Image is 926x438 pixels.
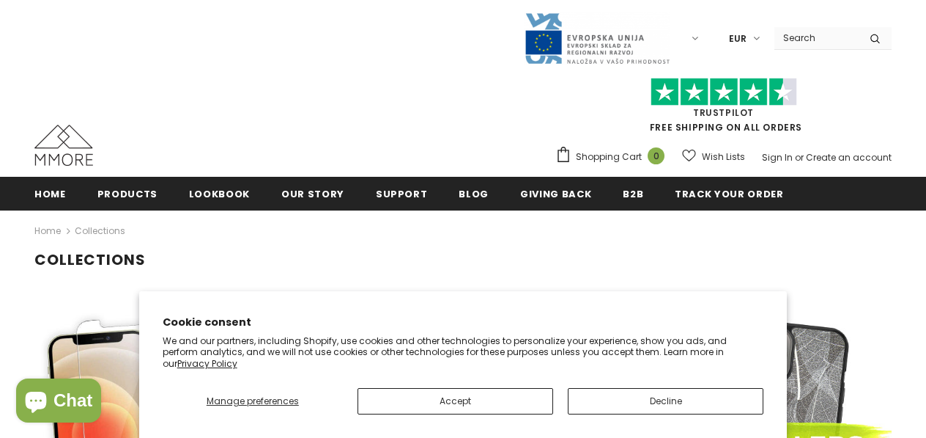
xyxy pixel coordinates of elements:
[651,78,797,106] img: Trust Pilot Stars
[576,150,642,164] span: Shopping Cart
[376,187,428,201] span: support
[524,12,670,65] img: Javni Razpis
[524,32,670,44] a: Javni Razpis
[795,151,804,164] span: or
[12,379,105,426] inbox-online-store-chat: Shopify online store chat
[281,187,344,201] span: Our Story
[97,187,158,201] span: Products
[207,395,299,407] span: Manage preferences
[729,32,747,46] span: EUR
[189,177,250,210] a: Lookbook
[555,84,892,134] span: FREE SHIPPING ON ALL ORDERS
[34,222,61,240] a: Home
[163,315,764,330] h2: Cookie consent
[34,177,66,210] a: Home
[459,187,489,201] span: Blog
[281,177,344,210] a: Our Story
[568,388,763,415] button: Decline
[675,177,783,210] a: Track your order
[163,388,343,415] button: Manage preferences
[762,151,793,164] a: Sign In
[702,150,745,164] span: Wish Lists
[520,187,591,201] span: Giving back
[163,335,764,370] p: We and our partners, including Shopify, use cookies and other technologies to personalize your ex...
[189,187,250,201] span: Lookbook
[555,146,672,168] a: Shopping Cart 0
[376,177,428,210] a: support
[648,147,664,164] span: 0
[623,187,643,201] span: B2B
[623,177,643,210] a: B2B
[806,151,892,164] a: Create an account
[34,125,93,166] img: MMORE Cases
[358,388,553,415] button: Accept
[520,177,591,210] a: Giving back
[75,222,125,240] span: Collections
[774,27,859,48] input: Search Site
[97,177,158,210] a: Products
[682,144,745,169] a: Wish Lists
[693,106,754,119] a: Trustpilot
[177,357,237,370] a: Privacy Policy
[34,187,66,201] span: Home
[34,251,892,269] h1: Collections
[675,187,783,201] span: Track your order
[459,177,489,210] a: Blog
